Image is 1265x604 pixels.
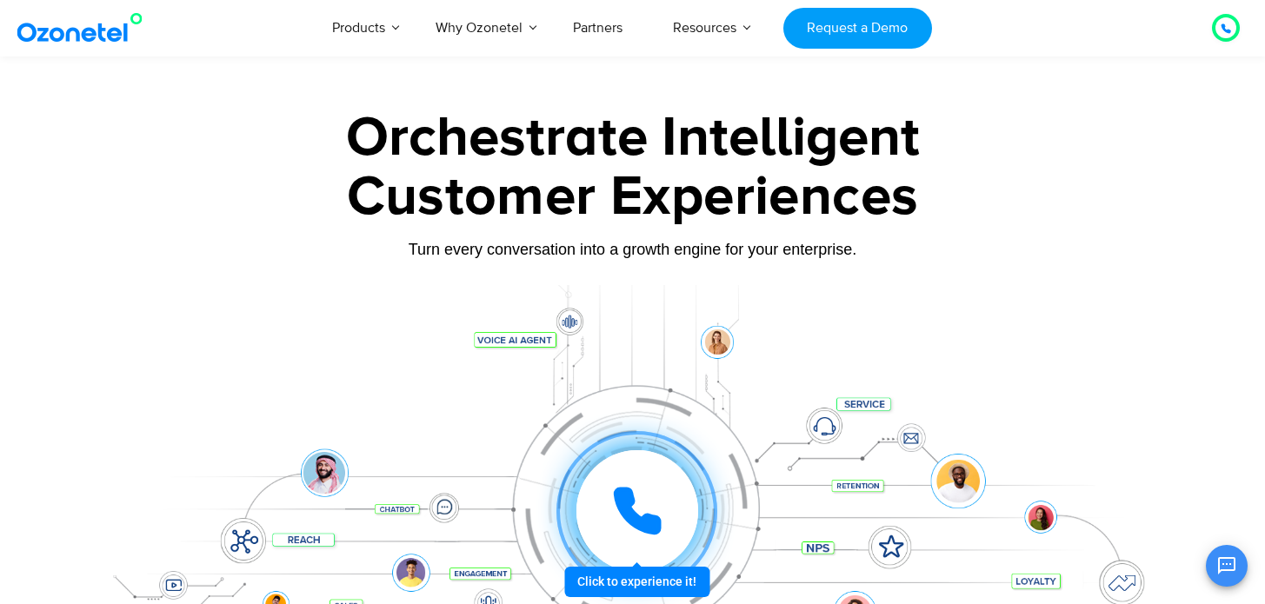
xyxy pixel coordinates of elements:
a: Request a Demo [783,8,932,49]
div: Customer Experiences [90,156,1176,239]
div: Turn every conversation into a growth engine for your enterprise. [90,240,1176,259]
button: Open chat [1206,545,1248,587]
div: Orchestrate Intelligent [90,110,1176,166]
